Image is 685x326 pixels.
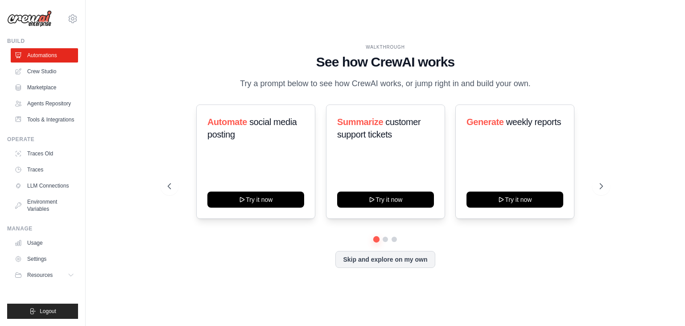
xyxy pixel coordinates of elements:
a: Traces Old [11,146,78,161]
button: Try it now [207,192,304,208]
div: Manage [7,225,78,232]
a: Marketplace [11,80,78,95]
span: Generate [466,117,504,127]
div: WALKTHROUGH [168,44,603,50]
span: Logout [40,308,56,315]
span: weekly reports [506,117,561,127]
a: Crew Studio [11,64,78,79]
button: Try it now [337,192,434,208]
span: customer support tickets [337,117,421,139]
a: Usage [11,236,78,250]
span: Automate [207,117,247,127]
img: Logo [7,10,52,27]
span: Summarize [337,117,383,127]
span: Resources [27,272,53,279]
a: Automations [11,48,78,63]
a: Environment Variables [11,195,78,216]
button: Try it now [466,192,563,208]
a: LLM Connections [11,179,78,193]
p: Try a prompt below to see how CrewAI works, or jump right in and build your own. [235,77,535,90]
button: Logout [7,304,78,319]
a: Agents Repository [11,96,78,111]
div: Build [7,38,78,45]
div: Operate [7,136,78,143]
h1: See how CrewAI works [168,54,603,70]
a: Settings [11,252,78,266]
a: Traces [11,163,78,177]
a: Tools & Integrations [11,113,78,127]
button: Resources [11,268,78,282]
span: social media posting [207,117,297,139]
button: Skip and explore on my own [335,251,435,268]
